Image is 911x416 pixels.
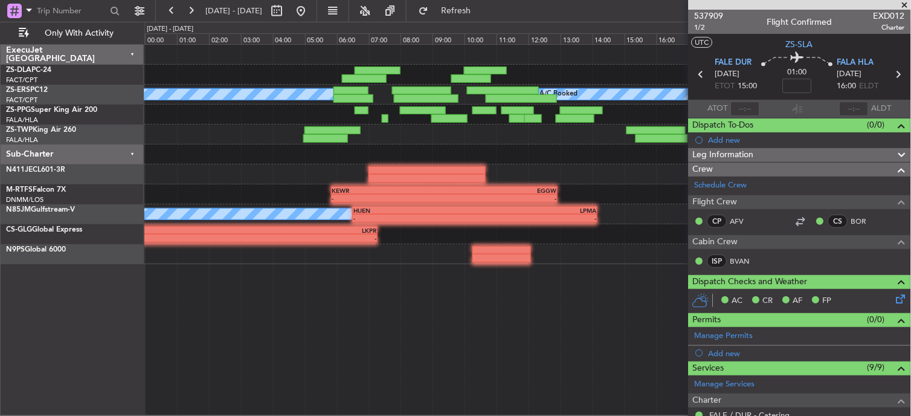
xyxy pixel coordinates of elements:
[767,16,832,29] div: Flight Confirmed
[6,206,75,213] a: N85JMGulfstream-V
[6,96,37,105] a: FACT/CPT
[715,57,752,69] span: FALE DUR
[625,33,657,44] div: 15:00
[6,226,32,233] span: CS-GLG
[860,80,879,93] span: ELDT
[332,195,445,202] div: -
[731,102,760,116] input: --:--
[708,103,728,115] span: ATOT
[197,235,376,242] div: -
[413,1,485,21] button: Refresh
[823,295,832,307] span: FP
[657,33,689,44] div: 16:00
[6,166,33,174] span: N411JE
[693,313,721,327] span: Permits
[539,85,578,103] div: A/C Booked
[851,216,878,227] a: BOR
[369,33,401,44] div: 07:00
[695,379,755,391] a: Manage Services
[715,80,735,93] span: ETOT
[874,22,905,33] span: Charter
[353,207,475,214] div: HUEN
[6,246,66,253] a: N9PSGlobal 6000
[6,135,38,145] a: FALA/HLA
[763,295,773,307] span: CR
[6,195,43,204] a: DNMM/LOS
[693,275,808,289] span: Dispatch Checks and Weather
[692,37,713,48] button: UTC
[693,148,754,162] span: Leg Information
[868,119,885,131] span: (0/0)
[13,24,131,43] button: Only With Activity
[465,33,497,44] div: 10:00
[273,33,305,44] div: 04:00
[6,226,82,233] a: CS-GLGGlobal Express
[6,166,65,174] a: N411JECL601-3R
[209,33,241,44] div: 02:00
[872,103,892,115] span: ALDT
[837,68,862,80] span: [DATE]
[693,195,738,209] span: Flight Crew
[793,295,803,307] span: AF
[715,68,740,80] span: [DATE]
[6,86,48,94] a: ZS-ERSPC12
[693,394,722,408] span: Charter
[695,180,747,192] a: Schedule Crew
[444,187,556,194] div: EGGW
[6,106,31,114] span: ZS-PPG
[305,33,337,44] div: 05:00
[738,80,758,93] span: 15:00
[709,348,905,359] div: Add new
[693,362,724,375] span: Services
[6,206,31,213] span: N85JM
[6,126,76,134] a: ZS-TWPKing Air 260
[6,76,37,85] a: FACT/CPT
[695,22,724,33] span: 1/2
[444,195,556,202] div: -
[707,255,727,268] div: ISP
[6,115,38,125] a: FALA/HLA
[145,33,177,44] div: 00:00
[177,33,209,44] div: 01:00
[6,186,66,193] a: M-RTFSFalcon 7X
[693,119,754,132] span: Dispatch To-Dos
[332,187,445,194] div: KEWR
[431,7,481,15] span: Refresh
[709,135,905,145] div: Add new
[31,29,127,37] span: Only With Activity
[37,2,106,20] input: Trip Number
[6,67,31,74] span: ZS-DLA
[353,215,475,222] div: -
[6,67,51,74] a: ZS-DLAPC-24
[730,256,758,267] a: BVAN
[868,313,885,326] span: (0/0)
[337,33,369,44] div: 06:00
[6,126,33,134] span: ZS-TWP
[868,361,885,374] span: (9/9)
[787,38,814,51] span: ZS-SLA
[197,227,376,234] div: LKPR
[695,330,753,342] a: Manage Permits
[475,207,596,214] div: LPMA
[693,235,738,249] span: Cabin Crew
[147,24,193,34] div: [DATE] - [DATE]
[433,33,465,44] div: 09:00
[707,215,727,228] div: CP
[732,295,743,307] span: AC
[6,246,25,253] span: N9PS
[874,10,905,22] span: EXD012
[695,10,724,22] span: 537909
[6,86,30,94] span: ZS-ERS
[593,33,625,44] div: 14:00
[401,33,433,44] div: 08:00
[693,163,713,177] span: Crew
[475,215,596,222] div: -
[837,57,874,69] span: FALA HLA
[561,33,593,44] div: 13:00
[6,106,97,114] a: ZS-PPGSuper King Air 200
[497,33,529,44] div: 11:00
[241,33,273,44] div: 03:00
[529,33,561,44] div: 12:00
[205,5,262,16] span: [DATE] - [DATE]
[788,67,807,79] span: 01:00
